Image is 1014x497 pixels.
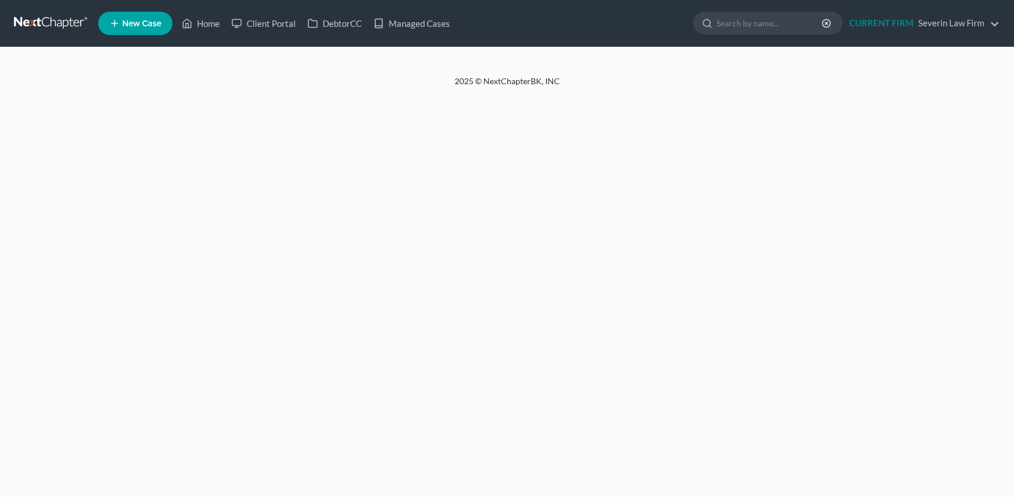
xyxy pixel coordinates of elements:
a: DebtorCC [302,13,368,34]
a: Managed Cases [368,13,456,34]
input: Search by name... [717,12,823,34]
a: Client Portal [226,13,302,34]
span: New Case [122,19,161,28]
strong: CURRENT FIRM [849,18,913,28]
a: Home [176,13,226,34]
div: 2025 © NextChapterBK, INC [174,75,840,96]
a: CURRENT FIRMSeverin Law Firm [843,13,999,34]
